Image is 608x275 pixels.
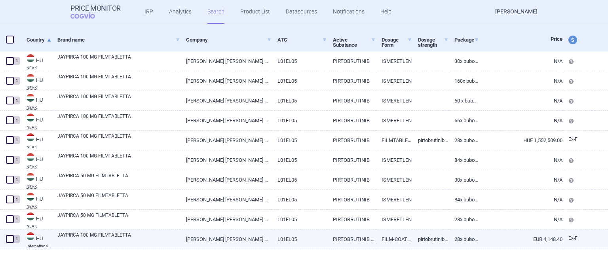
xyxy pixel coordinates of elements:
a: ISMERETLEN [376,91,412,110]
a: PIRTOBRUTINIB [327,190,376,209]
a: Ex-F [562,233,592,245]
a: ISMERETLEN [376,170,412,190]
a: JAYPIRCA 50 MG FILMTABLETTA [57,192,180,206]
a: JAYPIRCA 100 MG FILMTABLETTA [57,113,180,127]
a: PIRTOBRUTINIB [327,71,376,91]
a: 30x buborékcsomagolásban (pctfe/pvc/al) [448,51,479,71]
abbr: NEAK — PUPHA database published by the National Health Insurance Fund of Hungary. [27,185,51,189]
a: FILM-COATED TABLET [376,229,412,249]
a: JAYPIRCA 100 MG FILMTABLETTA [57,133,180,147]
a: 28x buborékcsomagolásban (pctfe/pvc/al) [448,131,479,150]
a: Dosage Form [382,30,412,55]
a: HUHUNEAK [21,212,51,228]
a: [PERSON_NAME] [PERSON_NAME] NEDERLAND B.V. [180,190,271,209]
a: [PERSON_NAME] [PERSON_NAME] NEDERLAND B.V. [180,91,271,110]
a: PIRTOBRUTINIB [327,131,376,150]
a: L01EL05 [272,91,327,110]
a: Ex-F [562,134,592,146]
a: HUHUNEAK [21,172,51,189]
a: PIRTOBRUTINIB [327,210,376,229]
a: N/A [479,71,562,91]
a: ISMERETLEN [376,71,412,91]
div: 1 [13,116,20,124]
a: L01EL05 [272,51,327,71]
img: Hungary [27,173,34,181]
a: JAYPIRCA 100 MG FILMTABLETTA [57,93,180,107]
a: PIRTOBRUTINIB [327,111,376,130]
a: HUHUNEAK [21,113,51,129]
abbr: NEAK — PUPHA database published by the National Health Insurance Fund of Hungary. [27,106,51,110]
a: ATC [277,30,327,49]
div: 1 [13,57,20,65]
a: N/A [479,150,562,170]
img: Hungary [27,193,34,201]
a: JAYPIRCA 50 MG FILMTABLETTA [57,172,180,186]
abbr: NEAK — PUPHA database published by the National Health Insurance Fund of Hungary. [27,224,51,228]
a: Company [186,30,271,49]
span: Ex-factory price [568,137,578,142]
a: PIRTOBRUTINIB 100 MG [327,229,376,249]
a: Price MonitorCOGVIO [70,4,121,19]
a: HUF 1,552,509.00 [479,131,562,150]
div: 1 [13,176,20,184]
a: 28x buborékcsomagolásban (pctfe/pvc/al) [448,229,479,249]
a: JAYPIRCA 100 MG FILMTABLETTA [57,231,180,246]
a: PIRTOBRUTINIB [327,170,376,190]
a: Country [27,30,51,49]
strong: Price Monitor [70,4,121,12]
a: JAYPIRCA 50 MG FILMTABLETTA [57,212,180,226]
div: 1 [13,215,20,223]
img: Hungary [27,94,34,102]
span: COGVIO [70,12,106,19]
a: HUHUNEAK [21,53,51,70]
a: L01EL05 [272,71,327,91]
abbr: NEAK — PUPHA database published by the National Health Insurance Fund of Hungary. [27,66,51,70]
a: N/A [479,210,562,229]
a: L01EL05 [272,170,327,190]
span: Ex-factory price [568,235,578,241]
a: Brand name [57,30,180,49]
a: PIRTOBRUTINIB [327,51,376,71]
a: JAYPIRCA 100 MG FILMTABLETTA [57,73,180,87]
div: 1 [13,156,20,164]
a: N/A [479,190,562,209]
a: HUHUNEAK [21,73,51,90]
a: HUHUNEAK [21,133,51,149]
a: N/A [479,170,562,190]
div: 1 [13,235,20,243]
a: ISMERETLEN [376,51,412,71]
a: HUHUNEAK [21,192,51,209]
a: L01EL05 [272,229,327,249]
a: L01EL05 [272,150,327,170]
img: Hungary [27,153,34,161]
abbr: NEAK — PUPHA database published by the National Health Insurance Fund of Hungary. [27,125,51,129]
div: 1 [13,97,20,104]
img: Hungary [27,74,34,82]
a: 56x buborékcsomagolásban (pctfe/pvc/al) [448,111,479,130]
a: N/A [479,51,562,71]
a: FILMTABLETTA [376,131,412,150]
a: 30x buborékcsomagolásban (pctfe/pvc/al) [448,170,479,190]
a: N/A [479,91,562,110]
a: L01EL05 [272,210,327,229]
abbr: NEAK — PUPHA database published by the National Health Insurance Fund of Hungary. [27,145,51,149]
a: Package [454,30,479,49]
div: 1 [13,136,20,144]
a: [PERSON_NAME] [PERSON_NAME] NEDERLAND B.V. [180,51,271,71]
a: 60 x buborékcsomagolásban (pctfe/pvc/al) [448,91,479,110]
a: L01EL05 [272,131,327,150]
a: [PERSON_NAME] [PERSON_NAME] NEDERLAND B.V. [180,229,271,249]
a: [PERSON_NAME] [PERSON_NAME] NEDERLAND B.V. [180,150,271,170]
img: Hungary [27,212,34,220]
a: ISMERETLEN [376,150,412,170]
a: ISMERETLEN [376,210,412,229]
span: Price [551,36,562,42]
a: EUR 4,148.40 [479,229,562,249]
a: JAYPIRCA 100 MG FILMTABLETTA [57,152,180,167]
a: [PERSON_NAME] [PERSON_NAME] NEDERLAND B.V. [180,71,271,91]
img: Hungary [27,114,34,121]
a: [PERSON_NAME] [PERSON_NAME] NEDERLAND B.V. [180,131,271,150]
a: HUHUNEAK [21,152,51,169]
abbr: NEAK — PUPHA database published by the National Health Insurance Fund of Hungary. [27,86,51,90]
a: 84x buborékcsomagolásban (pctfe/pvc/al) [448,190,479,209]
